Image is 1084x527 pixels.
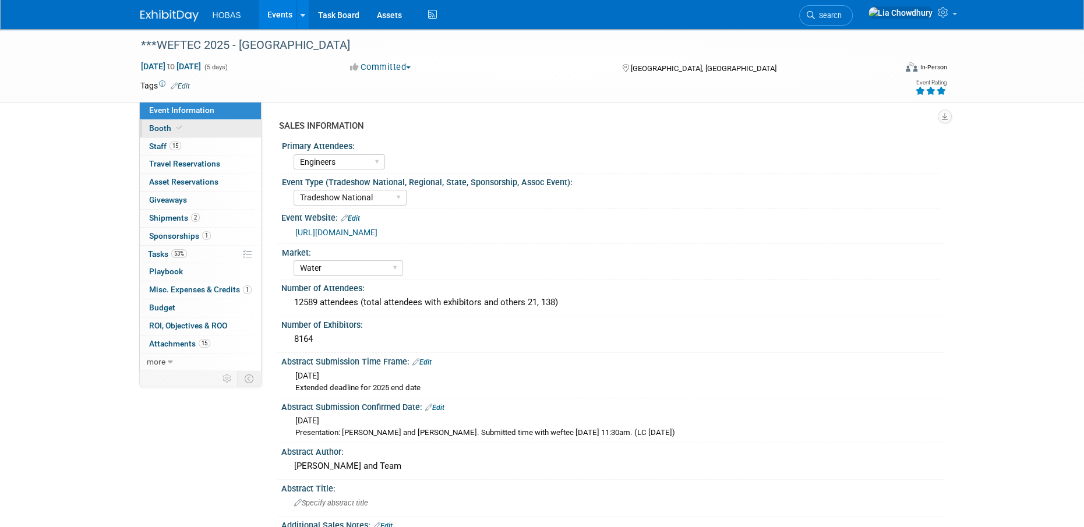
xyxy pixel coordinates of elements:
div: Abstract Title: [281,480,944,494]
span: 53% [171,249,187,258]
span: to [165,62,176,71]
td: Tags [140,80,190,91]
button: Committed [346,61,415,73]
a: Search [799,5,853,26]
div: Abstract Author: [281,443,944,458]
span: ROI, Objectives & ROO [149,321,227,330]
a: more [140,353,261,371]
span: Attachments [149,339,210,348]
div: [PERSON_NAME] and Team [290,457,935,475]
span: 1 [202,231,211,240]
span: Booth [149,123,185,133]
a: Tasks53% [140,246,261,263]
a: Edit [171,82,190,90]
div: Event Website: [281,209,944,224]
div: Number of Attendees: [281,280,944,294]
a: Edit [412,358,432,366]
td: Personalize Event Tab Strip [217,371,238,386]
span: [GEOGRAPHIC_DATA], [GEOGRAPHIC_DATA] [631,64,776,73]
a: Travel Reservations [140,155,261,173]
td: Toggle Event Tabs [237,371,261,386]
span: HOBAS [213,10,241,20]
a: Sponsorships1 [140,228,261,245]
a: Playbook [140,263,261,281]
a: Giveaways [140,192,261,209]
span: [DATE] [295,416,319,425]
div: Abstract Submission Confirmed Date: [281,398,944,413]
span: Specify abstract title [294,498,368,507]
a: Staff15 [140,138,261,155]
a: Event Information [140,102,261,119]
img: Lia Chowdhury [868,6,933,19]
img: Format-Inperson.png [906,62,917,72]
span: Budget [149,303,175,312]
div: Event Format [827,61,947,78]
a: Edit [341,214,360,222]
span: Shipments [149,213,200,222]
span: 15 [199,339,210,348]
span: Misc. Expenses & Credits [149,285,252,294]
div: 8164 [290,330,935,348]
div: Primary Attendees: [282,137,939,152]
span: Staff [149,142,181,151]
div: SALES INFORMATION [279,120,935,132]
a: Shipments2 [140,210,261,227]
div: In-Person [919,63,947,72]
span: Event Information [149,105,214,115]
span: 15 [170,142,181,150]
div: Extended deadline for 2025 end date [295,383,935,394]
img: ExhibitDay [140,10,199,22]
i: Booth reservation complete [176,125,182,131]
div: Event Type (Tradeshow National, Regional, State, Sponsorship, Assoc Event): [282,174,939,188]
span: Giveaways [149,195,187,204]
span: Asset Reservations [149,177,218,186]
span: Travel Reservations [149,159,220,168]
div: 12589 attendees (total attendees with exhibitors and others 21, 138) [290,293,935,312]
div: Event Rating [914,80,946,86]
div: Abstract Submission Time Frame: [281,353,944,368]
span: [DATE] [295,371,319,380]
a: Booth [140,120,261,137]
div: ***WEFTEC 2025 - [GEOGRAPHIC_DATA] [137,35,878,56]
a: Edit [425,404,444,412]
span: more [147,357,165,366]
span: 2 [191,213,200,222]
div: Market: [282,244,939,259]
span: Sponsorships [149,231,211,240]
a: Budget [140,299,261,317]
span: [DATE] [DATE] [140,61,202,72]
a: Misc. Expenses & Credits1 [140,281,261,299]
div: Presentation: [PERSON_NAME] and [PERSON_NAME]. Submitted time with weftec [DATE] 11:30am. (LC [DA... [295,427,935,438]
a: [URL][DOMAIN_NAME] [295,228,377,237]
div: Number of Exhibitors: [281,316,944,331]
span: Playbook [149,267,183,276]
span: 1 [243,285,252,294]
a: ROI, Objectives & ROO [140,317,261,335]
a: Attachments15 [140,335,261,353]
a: Asset Reservations [140,174,261,191]
span: Tasks [148,249,187,259]
span: Search [815,11,842,20]
span: (5 days) [203,63,228,71]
